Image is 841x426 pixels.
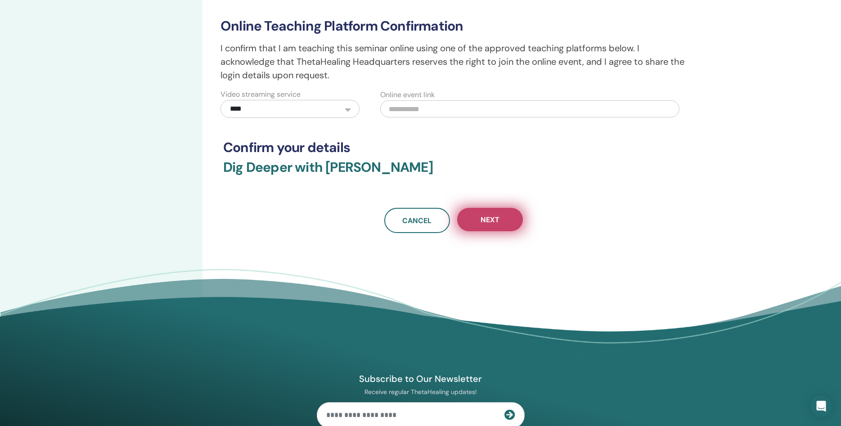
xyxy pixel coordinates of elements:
button: Next [457,208,523,231]
span: Next [481,215,499,224]
a: Cancel [384,208,450,233]
h3: Confirm your details [223,139,684,156]
h3: Dig Deeper with [PERSON_NAME] [223,159,684,186]
div: Open Intercom Messenger [810,395,832,417]
h4: Subscribe to Our Newsletter [317,373,525,385]
label: Online event link [380,90,435,100]
h3: Online Teaching Platform Confirmation [220,18,687,34]
label: Video streaming service [220,89,301,100]
p: I confirm that I am teaching this seminar online using one of the approved teaching platforms bel... [220,41,687,82]
p: Receive regular ThetaHealing updates! [317,388,525,396]
span: Cancel [402,216,432,225]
